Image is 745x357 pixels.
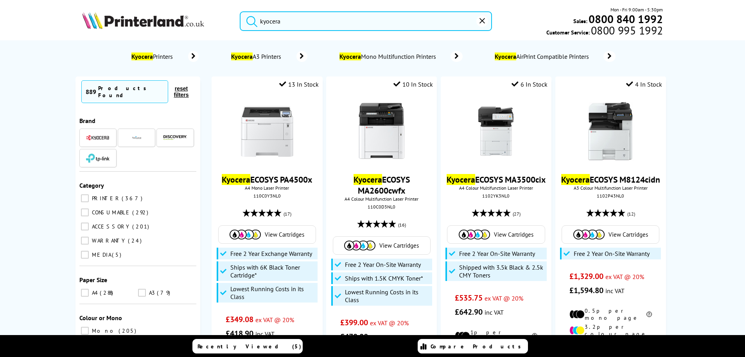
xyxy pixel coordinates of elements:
span: Compare Products [431,343,525,350]
span: Brand [79,117,95,125]
span: 889 [86,88,96,96]
input: ACCESSORY 201 [81,223,89,230]
span: A3 Printers [230,53,285,60]
span: Free 2 Year Exchange Warranty [230,250,312,257]
input: Search product or brand [240,11,492,31]
span: WARRANTY [90,237,127,244]
div: 1102P43NL0 [561,193,660,199]
span: 367 [122,195,144,202]
a: KyoceraECOSYS M8124cidn [561,174,660,185]
a: KyoceraECOSYS MA2600cwfx [354,174,410,196]
a: 0800 840 1992 [587,15,663,23]
a: KyoceraMono Multifunction Printers [339,51,463,62]
span: (12) [627,207,635,221]
span: £418.90 [226,328,253,339]
img: TP-Link [86,154,110,163]
img: kyocera-ma2600cwfx-main-large-small.jpg [352,102,411,161]
mark: Kyocera [131,53,153,60]
mark: Kyocera [354,174,382,185]
span: Colour or Mono [79,314,122,322]
a: View Cartridges [337,241,426,250]
li: 0.5p per mono page [569,307,652,321]
img: Kyocera-MA3500cix-Front-Small.jpg [467,102,525,161]
img: Cartridges [459,230,490,239]
span: £535.75 [455,293,483,303]
input: A3 79 [138,289,146,297]
span: A4 Mono Laser Printer [215,185,318,191]
span: A3 Colour Multifunction Laser Printer [559,185,662,191]
mark: Kyocera [495,53,516,60]
a: Recently Viewed (5) [192,339,303,353]
span: £642.90 [455,307,483,317]
span: ex VAT @ 20% [605,273,644,281]
span: Lowest Running Costs in its Class [230,285,316,301]
span: 0800 995 1992 [590,27,663,34]
div: 1102YK3NL0 [447,193,546,199]
span: Mono Multifunction Printers [339,53,439,60]
input: WARRANTY 24 [81,237,89,245]
span: (16) [398,217,406,232]
span: Mon - Fri 9:00am - 5:30pm [610,6,663,13]
img: Discovery [163,135,187,140]
span: Free 2 Year On-Site Warranty [574,250,650,257]
input: Mono 205 [81,327,89,335]
span: 24 [128,237,144,244]
li: 1p per mono page [455,329,537,343]
mark: Kyocera [339,53,361,60]
span: Mono [90,327,118,334]
a: Printerland Logo [82,12,230,31]
span: A4 Colour Multifunction Laser Printer [445,185,548,191]
img: Kyocera-ECOSYS-PA4500x-Front-Main-Small.jpg [238,102,296,161]
a: View Cartridges [451,230,540,239]
span: ex VAT @ 20% [370,319,409,327]
span: inc VAT [255,330,275,338]
div: 4 In Stock [626,80,662,88]
span: Ships with 1.5K CMYK Toner* [345,274,423,282]
span: ex VAT @ 20% [485,294,523,302]
a: KyoceraAirPrint Compatible Printers [494,51,616,62]
img: Cartridges [573,230,605,239]
span: PRINTER [90,195,121,202]
span: inc VAT [605,287,625,295]
span: £478.80 [340,332,368,342]
span: 79 [157,289,172,296]
mark: Kyocera [222,174,250,185]
li: 3.2p per colour page [569,323,652,337]
img: Navigator [132,133,142,143]
input: CONSUMABLE 292 [81,208,89,216]
mark: Kyocera [561,174,590,185]
span: 205 [118,327,138,334]
span: (27) [513,207,521,221]
a: View Cartridges [223,230,312,239]
button: reset filters [168,85,194,98]
a: KyoceraPrinters [130,51,199,62]
span: ACCESSORY [90,223,131,230]
input: MEDIA 5 [81,251,89,259]
b: 0800 840 1992 [589,12,663,26]
span: Printers [130,53,176,60]
div: 110C0D3NL0 [332,204,431,210]
span: Recently Viewed (5) [197,343,302,350]
span: CONSUMABLE [90,209,131,216]
div: 110C0Y3NL0 [217,193,316,199]
div: 10 In Stock [393,80,433,88]
input: A4 288 [81,289,89,297]
span: 5 [112,251,123,258]
span: inc VAT [370,333,389,341]
a: KyoceraECOSYS MA3500cix [447,174,546,185]
span: 288 [100,289,115,296]
span: Customer Service: [546,27,663,36]
a: KyoceraECOSYS PA4500x [222,174,312,185]
span: Ships with 6K Black Toner Cartridge* [230,263,316,279]
img: Printerland Logo [82,12,204,29]
div: 13 In Stock [279,80,319,88]
span: £399.00 [340,317,368,328]
img: Cartridges [344,241,375,250]
span: £349.08 [226,314,253,324]
mark: Kyocera [231,53,253,60]
span: (17) [284,207,291,221]
span: View Cartridges [609,231,648,238]
span: A4 [90,289,99,296]
span: AirPrint Compatible Printers [494,53,592,60]
span: Lowest Running Costs in its Class [345,288,430,304]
